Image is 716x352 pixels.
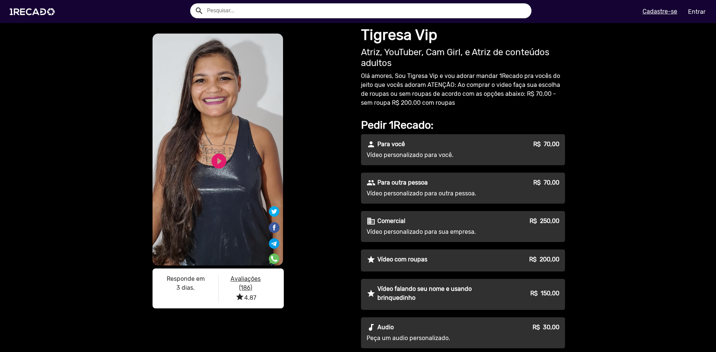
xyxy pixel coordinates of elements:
[235,294,256,301] span: 4.87
[195,6,204,15] mat-icon: Example home icon
[377,217,405,226] p: Comercial
[377,140,405,149] p: Para você
[377,255,427,264] p: Vídeo com roupas
[158,274,213,283] p: Responde em
[361,72,565,107] p: Olá amores, Sou Tigresa Vip e vou adorar mandar 1Recado pra vocês do jeito que vocês adoram ATENÇ...
[530,289,559,298] p: R$ 150,00
[268,221,280,233] img: Compartilhe no facebook
[269,238,279,249] img: Compartilhe no telegram
[201,3,531,18] input: Pesquisar...
[367,323,376,332] mat-icon: audiotrack
[268,221,280,228] i: Share on Facebook
[230,275,261,291] u: Avaliações (186)
[269,206,279,217] img: Compartilhe no twitter
[210,152,228,170] a: play_circle_filled
[269,254,279,264] img: Compartilhe no whatsapp
[367,255,376,264] mat-icon: star
[367,217,376,226] mat-icon: business
[367,227,502,236] p: Vídeo personalizado para sua empresa.
[361,26,565,44] h1: Tigresa Vip
[529,255,559,264] p: R$ 200,00
[192,4,205,17] button: Example home icon
[533,140,559,149] p: R$ 70,00
[643,8,677,15] u: Cadastre-se
[367,289,376,298] mat-icon: star
[361,119,565,132] h2: Pedir 1Recado:
[377,285,502,302] p: Vídeo falando seu nome e usando brinquedinho
[367,140,376,149] mat-icon: person
[235,292,244,301] i: star
[683,5,710,18] a: Entrar
[367,178,376,187] mat-icon: people
[269,252,279,260] i: Share on WhatsApp
[269,208,279,215] i: Share on Twitter
[361,47,565,69] h2: Atriz, YouTuber, Cam Girl, e Atriz de conteúdos adultos
[176,284,195,291] b: 3 dias.
[377,178,428,187] p: Para outra pessoa
[153,34,283,265] video: S1RECADO vídeos dedicados para fãs e empresas
[377,323,394,332] p: Audio
[533,178,559,187] p: R$ 70,00
[367,189,502,198] p: Vídeo personalizado para outra pessoa.
[367,334,502,343] p: Peça um audio personalizado.
[530,217,559,226] p: R$ 250,00
[269,237,279,244] i: Share on Telegram
[367,151,502,160] p: Vídeo personalizado para você.
[533,323,559,332] p: R$ 30,00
